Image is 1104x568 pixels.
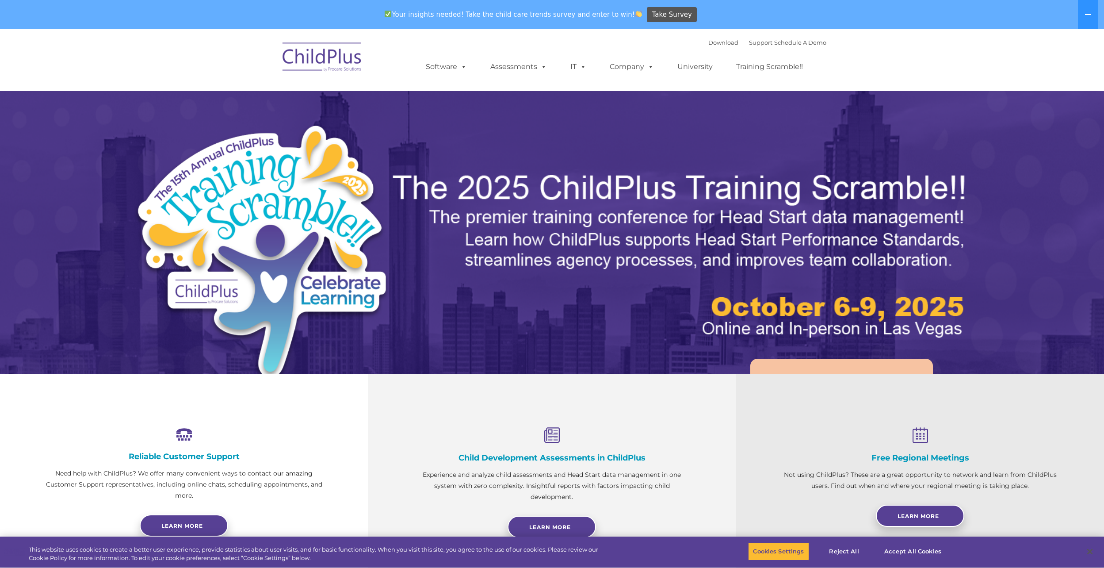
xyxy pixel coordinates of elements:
[1080,542,1100,561] button: Close
[123,95,160,101] span: Phone number
[652,7,692,23] span: Take Survey
[381,6,646,23] span: Your insights needed! Take the child care trends survey and enter to win!
[708,39,826,46] font: |
[879,542,946,561] button: Accept All Cookies
[412,453,691,463] h4: Child Development Assessments in ChildPlus
[140,514,228,537] a: Learn more
[748,542,809,561] button: Cookies Settings
[708,39,738,46] a: Download
[780,469,1060,491] p: Not using ChildPlus? These are a great opportunity to network and learn from ChildPlus users. Fin...
[417,58,476,76] a: Software
[750,359,933,408] a: Learn More
[898,513,939,519] span: Learn More
[44,468,324,501] p: Need help with ChildPlus? We offer many convenient ways to contact our amazing Customer Support r...
[44,452,324,461] h4: Reliable Customer Support
[749,39,772,46] a: Support
[278,36,367,81] img: ChildPlus by Procare Solutions
[727,58,812,76] a: Training Scramble!!
[635,11,642,17] img: 👏
[669,58,722,76] a: University
[529,524,571,530] span: Learn More
[780,453,1060,463] h4: Free Regional Meetings
[774,39,826,46] a: Schedule A Demo
[876,505,964,527] a: Learn More
[601,58,663,76] a: Company
[817,542,872,561] button: Reject All
[123,58,150,65] span: Last name
[29,545,607,563] div: This website uses cookies to create a better user experience, provide statistics about user visit...
[412,469,691,503] p: Experience and analyze child assessments and Head Start data management in one system with zero c...
[385,11,391,17] img: ✅
[161,522,203,529] span: Learn more
[508,516,596,538] a: Learn More
[481,58,556,76] a: Assessments
[562,58,595,76] a: IT
[647,7,697,23] a: Take Survey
